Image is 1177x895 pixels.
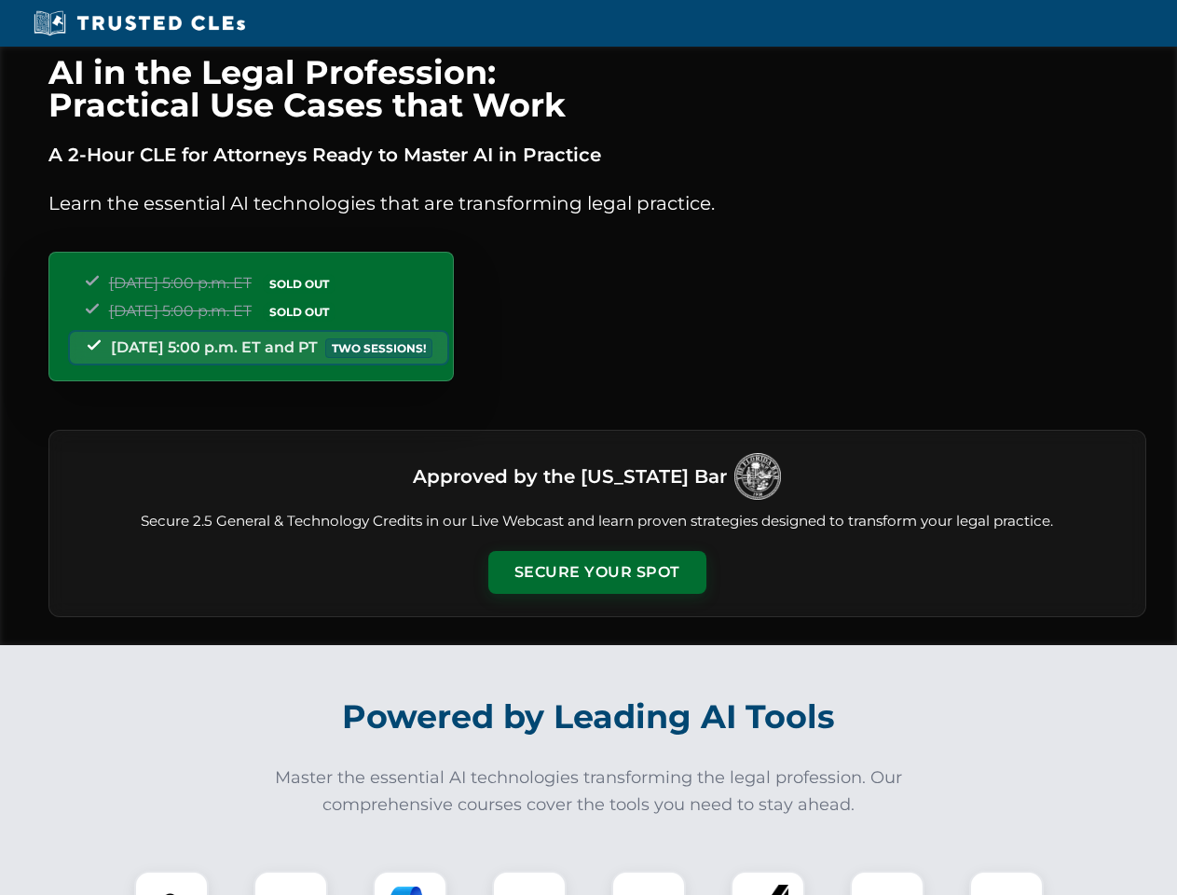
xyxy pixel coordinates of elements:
h1: AI in the Legal Profession: Practical Use Cases that Work [48,56,1146,121]
p: A 2-Hour CLE for Attorneys Ready to Master AI in Practice [48,140,1146,170]
p: Secure 2.5 General & Technology Credits in our Live Webcast and learn proven strategies designed ... [72,511,1123,532]
h2: Powered by Leading AI Tools [73,684,1105,750]
span: [DATE] 5:00 p.m. ET [109,302,252,320]
img: Trusted CLEs [28,9,251,37]
span: SOLD OUT [263,302,335,322]
button: Secure Your Spot [488,551,706,594]
img: Logo [734,453,781,500]
h3: Approved by the [US_STATE] Bar [413,460,727,493]
span: SOLD OUT [263,274,335,294]
p: Learn the essential AI technologies that are transforming legal practice. [48,188,1146,218]
p: Master the essential AI technologies transforming the legal profession. Our comprehensive courses... [263,764,915,819]
span: [DATE] 5:00 p.m. ET [109,274,252,292]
